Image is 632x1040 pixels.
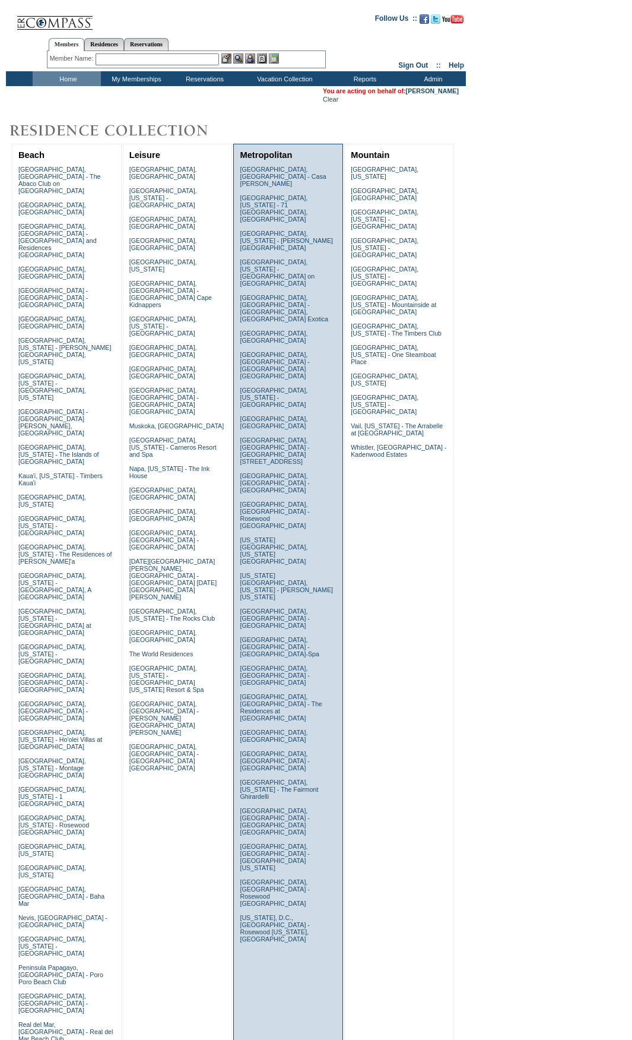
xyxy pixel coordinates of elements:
[49,38,85,51] a: Members
[18,150,45,160] a: Beach
[240,750,309,772] a: [GEOGRAPHIC_DATA], [GEOGRAPHIC_DATA] - [GEOGRAPHIC_DATA]
[351,344,436,365] a: [GEOGRAPHIC_DATA], [US_STATE] - One Steamboat Place
[129,315,197,337] a: [GEOGRAPHIC_DATA], [US_STATE] - [GEOGRAPHIC_DATA]
[323,87,459,94] span: You are acting on behalf of:
[269,53,279,64] img: b_calculator.gif
[18,166,101,194] a: [GEOGRAPHIC_DATA], [GEOGRAPHIC_DATA] - The Abaco Club on [GEOGRAPHIC_DATA]
[129,529,199,551] a: [GEOGRAPHIC_DATA], [GEOGRAPHIC_DATA] - [GEOGRAPHIC_DATA]
[18,515,86,536] a: [GEOGRAPHIC_DATA], [US_STATE] - [GEOGRAPHIC_DATA]
[237,71,329,86] td: Vacation Collection
[240,472,309,494] a: [GEOGRAPHIC_DATA], [GEOGRAPHIC_DATA] - [GEOGRAPHIC_DATA]
[18,337,112,365] a: [GEOGRAPHIC_DATA], [US_STATE] - [PERSON_NAME][GEOGRAPHIC_DATA], [US_STATE]
[420,18,429,25] a: Become our fan on Facebook
[129,486,197,501] a: [GEOGRAPHIC_DATA], [GEOGRAPHIC_DATA]
[240,501,309,529] a: [GEOGRAPHIC_DATA], [GEOGRAPHIC_DATA] - Rosewood [GEOGRAPHIC_DATA]
[398,71,466,86] td: Admin
[240,437,309,465] a: [GEOGRAPHIC_DATA], [GEOGRAPHIC_DATA] - [GEOGRAPHIC_DATA][STREET_ADDRESS]
[18,814,89,836] a: [GEOGRAPHIC_DATA], [US_STATE] - Rosewood [GEOGRAPHIC_DATA]
[84,38,124,50] a: Residences
[129,650,193,657] a: The World Residences
[18,572,91,600] a: [GEOGRAPHIC_DATA], [US_STATE] - [GEOGRAPHIC_DATA], A [GEOGRAPHIC_DATA]
[245,53,255,64] img: Impersonate
[442,15,463,24] img: Subscribe to our YouTube Channel
[449,61,464,69] a: Help
[257,53,267,64] img: Reservations
[240,230,333,251] a: [GEOGRAPHIC_DATA], [US_STATE] - [PERSON_NAME][GEOGRAPHIC_DATA]
[351,166,418,180] a: [GEOGRAPHIC_DATA], [US_STATE]
[6,119,237,143] img: Destinations by Exclusive Resorts
[431,14,440,24] img: Follow us on Twitter
[240,807,309,836] a: [GEOGRAPHIC_DATA], [GEOGRAPHIC_DATA] - [GEOGRAPHIC_DATA] [GEOGRAPHIC_DATA]
[18,444,99,465] a: [GEOGRAPHIC_DATA], [US_STATE] - The Islands of [GEOGRAPHIC_DATA]
[129,258,197,273] a: [GEOGRAPHIC_DATA], [US_STATE]
[240,536,307,565] a: [US_STATE][GEOGRAPHIC_DATA], [US_STATE][GEOGRAPHIC_DATA]
[101,71,169,86] td: My Memberships
[351,422,443,437] a: Vail, [US_STATE] - The Arrabelle at [GEOGRAPHIC_DATA]
[129,743,199,772] a: [GEOGRAPHIC_DATA], [GEOGRAPHIC_DATA] - [GEOGRAPHIC_DATA] [GEOGRAPHIC_DATA]
[18,494,86,508] a: [GEOGRAPHIC_DATA], [US_STATE]
[18,472,103,486] a: Kaua'i, [US_STATE] - Timbers Kaua'i
[50,53,96,64] div: Member Name:
[18,223,97,258] a: [GEOGRAPHIC_DATA], [GEOGRAPHIC_DATA] - [GEOGRAPHIC_DATA] and Residences [GEOGRAPHIC_DATA]
[129,508,197,522] a: [GEOGRAPHIC_DATA], [GEOGRAPHIC_DATA]
[129,665,204,693] a: [GEOGRAPHIC_DATA], [US_STATE] - [GEOGRAPHIC_DATA] [US_STATE] Resort & Spa
[129,216,197,230] a: [GEOGRAPHIC_DATA], [GEOGRAPHIC_DATA]
[398,61,428,69] a: Sign Out
[129,629,197,643] a: [GEOGRAPHIC_DATA], [GEOGRAPHIC_DATA]
[240,166,326,187] a: [GEOGRAPHIC_DATA], [GEOGRAPHIC_DATA] - Casa [PERSON_NAME]
[129,187,197,208] a: [GEOGRAPHIC_DATA], [US_STATE] - [GEOGRAPHIC_DATA]
[240,636,319,657] a: [GEOGRAPHIC_DATA], [GEOGRAPHIC_DATA] - [GEOGRAPHIC_DATA]-Spa
[420,14,429,24] img: Become our fan on Facebook
[129,700,199,736] a: [GEOGRAPHIC_DATA], [GEOGRAPHIC_DATA] - [PERSON_NAME][GEOGRAPHIC_DATA][PERSON_NAME]
[240,572,333,600] a: [US_STATE][GEOGRAPHIC_DATA], [US_STATE] - [PERSON_NAME] [US_STATE]
[240,608,309,629] a: [GEOGRAPHIC_DATA], [GEOGRAPHIC_DATA] - [GEOGRAPHIC_DATA]
[442,18,463,25] a: Subscribe to our YouTube Channel
[240,258,315,287] a: [GEOGRAPHIC_DATA], [US_STATE] - [GEOGRAPHIC_DATA] on [GEOGRAPHIC_DATA]
[240,878,309,907] a: [GEOGRAPHIC_DATA], [GEOGRAPHIC_DATA] - Rosewood [GEOGRAPHIC_DATA]
[129,608,215,622] a: [GEOGRAPHIC_DATA], [US_STATE] - The Rocks Club
[18,672,88,693] a: [GEOGRAPHIC_DATA], [GEOGRAPHIC_DATA] - [GEOGRAPHIC_DATA]
[18,408,88,437] a: [GEOGRAPHIC_DATA] - [GEOGRAPHIC_DATA][PERSON_NAME], [GEOGRAPHIC_DATA]
[124,38,169,50] a: Reservations
[240,150,292,160] a: Metropolitan
[351,208,418,230] a: [GEOGRAPHIC_DATA], [US_STATE] - [GEOGRAPHIC_DATA]
[431,18,440,25] a: Follow us on Twitter
[240,914,309,943] a: [US_STATE], D.C., [GEOGRAPHIC_DATA] - Rosewood [US_STATE], [GEOGRAPHIC_DATA]
[240,351,309,380] a: [GEOGRAPHIC_DATA], [GEOGRAPHIC_DATA] - [GEOGRAPHIC_DATA] [GEOGRAPHIC_DATA]
[18,935,86,957] a: [GEOGRAPHIC_DATA], [US_STATE] - [GEOGRAPHIC_DATA]
[351,265,418,287] a: [GEOGRAPHIC_DATA], [US_STATE] - [GEOGRAPHIC_DATA]
[18,643,86,665] a: [GEOGRAPHIC_DATA], [US_STATE] - [GEOGRAPHIC_DATA]
[240,843,309,871] a: [GEOGRAPHIC_DATA], [GEOGRAPHIC_DATA] - [GEOGRAPHIC_DATA] [US_STATE]
[18,201,86,216] a: [GEOGRAPHIC_DATA], [GEOGRAPHIC_DATA]
[240,693,322,722] a: [GEOGRAPHIC_DATA], [GEOGRAPHIC_DATA] - The Residences at [GEOGRAPHIC_DATA]
[375,13,417,27] td: Follow Us ::
[240,729,307,743] a: [GEOGRAPHIC_DATA], [GEOGRAPHIC_DATA]
[18,864,86,878] a: [GEOGRAPHIC_DATA], [US_STATE]
[240,194,307,223] a: [GEOGRAPHIC_DATA], [US_STATE] - 71 [GEOGRAPHIC_DATA], [GEOGRAPHIC_DATA]
[351,372,418,387] a: [GEOGRAPHIC_DATA], [US_STATE]
[323,96,338,103] a: Clear
[129,558,217,600] a: [DATE][GEOGRAPHIC_DATA][PERSON_NAME], [GEOGRAPHIC_DATA] - [GEOGRAPHIC_DATA] [DATE][GEOGRAPHIC_DAT...
[18,287,88,308] a: [GEOGRAPHIC_DATA] - [GEOGRAPHIC_DATA] - [GEOGRAPHIC_DATA]
[129,437,217,458] a: [GEOGRAPHIC_DATA], [US_STATE] - Carneros Resort and Spa
[329,71,398,86] td: Reports
[129,344,197,358] a: [GEOGRAPHIC_DATA], [GEOGRAPHIC_DATA]
[18,372,86,401] a: [GEOGRAPHIC_DATA], [US_STATE] - [GEOGRAPHIC_DATA], [US_STATE]
[18,786,86,807] a: [GEOGRAPHIC_DATA], [US_STATE] - 1 [GEOGRAPHIC_DATA]
[18,729,102,750] a: [GEOGRAPHIC_DATA], [US_STATE] - Ho'olei Villas at [GEOGRAPHIC_DATA]
[351,394,418,415] a: [GEOGRAPHIC_DATA], [US_STATE] - [GEOGRAPHIC_DATA]
[129,280,212,308] a: [GEOGRAPHIC_DATA], [GEOGRAPHIC_DATA] - [GEOGRAPHIC_DATA] Cape Kidnappers
[351,237,418,258] a: [GEOGRAPHIC_DATA], [US_STATE] - [GEOGRAPHIC_DATA]
[18,964,103,985] a: Peninsula Papagayo, [GEOGRAPHIC_DATA] - Poro Poro Beach Club
[129,465,210,479] a: Napa, [US_STATE] - The Ink House
[18,315,86,330] a: [GEOGRAPHIC_DATA], [GEOGRAPHIC_DATA]
[351,323,442,337] a: [GEOGRAPHIC_DATA], [US_STATE] - The Timbers Club
[169,71,237,86] td: Reservations
[351,444,446,458] a: Whistler, [GEOGRAPHIC_DATA] - Kadenwood Estates
[406,87,459,94] a: [PERSON_NAME]
[240,665,309,686] a: [GEOGRAPHIC_DATA], [GEOGRAPHIC_DATA] - [GEOGRAPHIC_DATA]
[129,237,197,251] a: [GEOGRAPHIC_DATA], [GEOGRAPHIC_DATA]
[233,53,243,64] img: View
[240,330,307,344] a: [GEOGRAPHIC_DATA], [GEOGRAPHIC_DATA]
